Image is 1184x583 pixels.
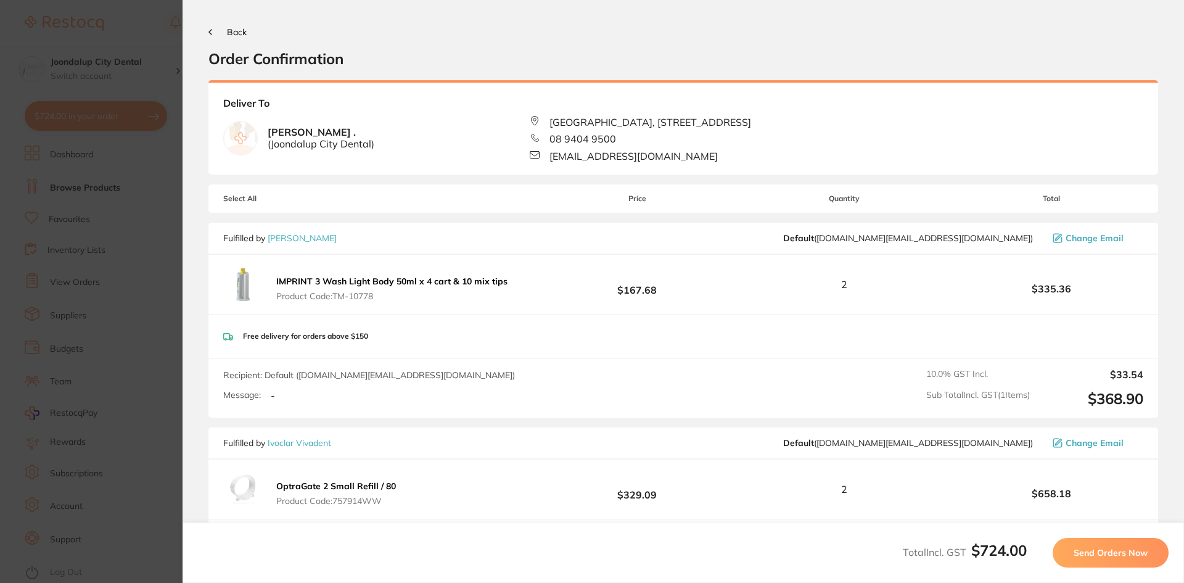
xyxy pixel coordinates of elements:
[223,438,331,448] p: Fulfilled by
[224,122,257,155] img: empty.jpg
[1040,369,1143,380] output: $33.54
[223,390,261,400] label: Message:
[783,233,1033,243] span: customer.care@henryschein.com.au
[1049,437,1143,449] button: Change Email
[273,276,511,302] button: IMPRINT 3 Wash Light Body 50ml x 4 cart & 10 mix tips Product Code:TM-10778
[268,437,331,449] a: Ivoclar Vivadent
[960,283,1143,294] b: $335.36
[926,369,1030,380] span: 10.0 % GST Incl.
[223,370,515,381] span: Recipient: Default ( [DOMAIN_NAME][EMAIL_ADDRESS][DOMAIN_NAME] )
[208,49,1158,68] h2: Order Confirmation
[903,546,1027,558] span: Total Incl. GST
[223,469,263,509] img: NDU1anBxeg
[276,481,396,492] b: OptraGate 2 Small Refill / 80
[223,97,1143,116] b: Deliver To
[960,488,1143,499] b: $658.18
[227,27,247,38] span: Back
[841,484,847,495] span: 2
[1066,438,1124,448] span: Change Email
[276,291,508,301] span: Product Code: TM-10778
[1049,233,1143,244] button: Change Email
[223,233,337,243] p: Fulfilled by
[223,194,347,203] span: Select All
[545,478,729,501] b: $329.09
[268,233,337,244] a: [PERSON_NAME]
[268,138,374,149] span: ( Joondalup City Dental )
[208,27,247,37] button: Back
[549,117,751,128] span: [GEOGRAPHIC_DATA], [STREET_ADDRESS]
[271,390,275,401] p: -
[276,276,508,287] b: IMPRINT 3 Wash Light Body 50ml x 4 cart & 10 mix tips
[783,233,814,244] b: Default
[960,194,1143,203] span: Total
[273,481,400,507] button: OptraGate 2 Small Refill / 80 Product Code:757914WW
[545,194,729,203] span: Price
[243,332,368,341] p: Free delivery for orders above $150
[1066,233,1124,243] span: Change Email
[1074,547,1148,558] span: Send Orders Now
[783,437,814,449] b: Default
[549,133,616,144] span: 08 9404 9500
[1040,390,1143,408] output: $368.90
[730,194,960,203] span: Quantity
[276,496,396,506] span: Product Code: 757914WW
[1053,538,1169,568] button: Send Orders Now
[223,265,263,304] img: YzBqcXBlYg
[926,390,1030,408] span: Sub Total Incl. GST ( 1 Items)
[783,438,1033,448] span: orders.au@ivoclar.com
[971,541,1027,560] b: $724.00
[268,126,374,149] b: [PERSON_NAME] .
[841,279,847,290] span: 2
[549,151,718,162] span: [EMAIL_ADDRESS][DOMAIN_NAME]
[545,273,729,296] b: $167.68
